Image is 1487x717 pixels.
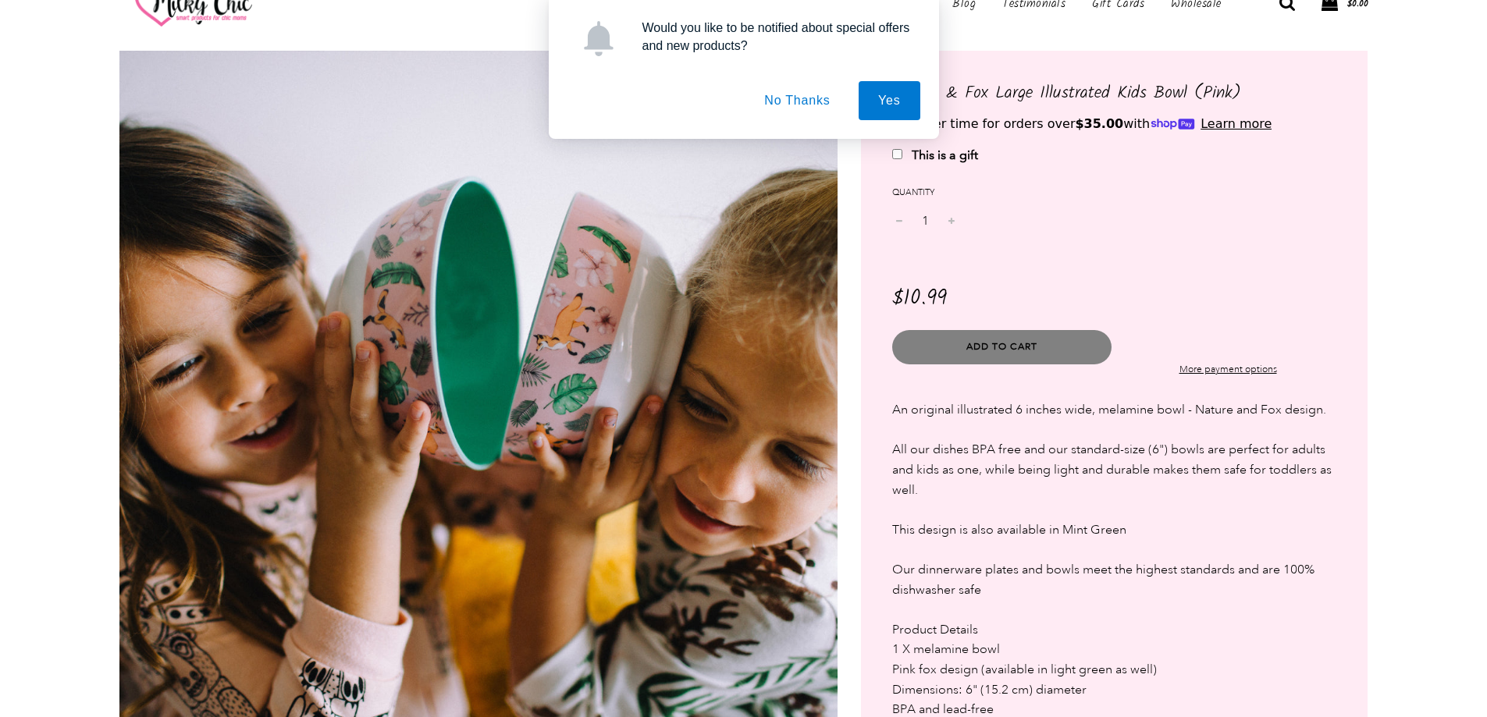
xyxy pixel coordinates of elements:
span: $10.99 [892,281,947,316]
input: This is a gift [892,149,902,159]
a: More payment options [1151,362,1304,377]
button: Yes [859,81,920,120]
img: notification icon [581,21,616,56]
label: Quantity [892,186,934,201]
button: No Thanks [745,81,849,120]
span: Add to Cart [966,341,1037,353]
b: This is a gift [912,147,978,162]
div: Would you like to be notified about special offers and new products? [630,19,920,55]
button: Add to Cart [892,330,1111,364]
input: quantity [892,208,959,236]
